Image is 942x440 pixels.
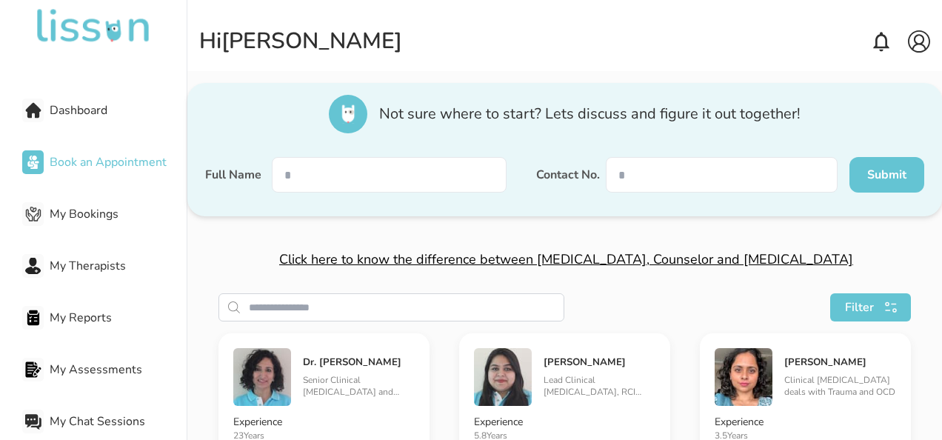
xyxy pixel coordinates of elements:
p: Experience [233,415,415,430]
img: My Chat Sessions [25,413,41,430]
img: Book an Appointment [25,154,41,170]
span: Filter [845,299,874,316]
p: Senior Clinical [MEDICAL_DATA] and Chief Medical Officer, RCI Registered, Ph.D in Clinical Psycho... [303,374,415,398]
img: icon [329,95,367,133]
h5: [PERSON_NAME] [784,356,896,368]
p: Lead Clinical [MEDICAL_DATA], RCI Registered, M.[PERSON_NAME] in Clinical Psychology [544,374,655,398]
span: My Therapists [50,257,187,275]
h5: [PERSON_NAME] [544,356,655,368]
img: My Assessments [25,361,41,378]
p: Clinical [MEDICAL_DATA] deals with Trauma and OCD [784,374,896,398]
img: image [715,348,772,406]
label: Full Name [205,166,261,184]
h5: Dr. [PERSON_NAME] [303,356,415,368]
img: undefined [34,9,153,44]
span: My Assessments [50,361,187,379]
p: Experience [474,415,655,430]
span: My Chat Sessions [50,413,187,430]
span: Dashboard [50,101,187,119]
span: My Reports [50,309,187,327]
label: Contact No. [536,166,600,184]
div: Hi [PERSON_NAME] [199,28,402,55]
span: Click here to know the difference between [MEDICAL_DATA], Counselor and [MEDICAL_DATA] [279,250,853,268]
img: image [233,348,291,406]
button: Submit [849,157,924,193]
span: My Bookings [50,205,187,223]
span: Book an Appointment [50,153,187,171]
p: Experience [715,415,896,430]
span: Not sure where to start? Lets discuss and figure it out together! [379,104,801,124]
img: Dashboard [25,102,41,119]
img: account.svg [908,30,930,53]
img: image [474,348,532,406]
img: My Reports [25,310,41,326]
img: search111.svg [880,299,902,316]
img: My Bookings [25,206,41,222]
img: My Therapists [25,258,41,274]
